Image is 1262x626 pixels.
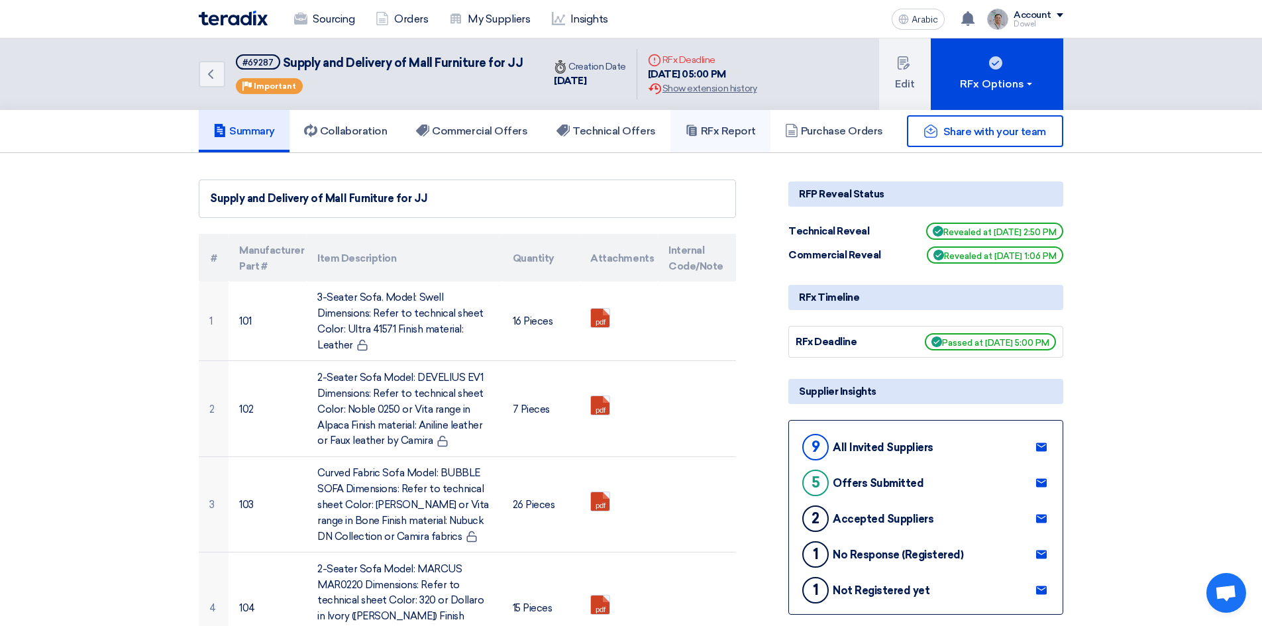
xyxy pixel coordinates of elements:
[432,125,527,137] font: Commercial Offers
[662,83,757,94] font: Show extension history
[813,545,819,563] font: 1
[542,110,670,152] a: Technical Offers
[788,249,881,261] font: Commercial Reveal
[365,5,439,34] a: Orders
[239,403,254,415] font: 102
[591,492,697,572] a: JJMALL_FURNITURE_DETAILS__MORADA_1744290904446.pdf
[812,438,820,456] font: 9
[662,54,715,66] font: RFx Deadline
[701,125,756,137] font: RFx Report
[554,75,586,87] font: [DATE]
[468,13,530,25] font: My Suppliers
[541,5,619,34] a: Insights
[796,336,857,348] font: RFx Deadline
[317,467,489,543] font: Curved Fabric Sofa Model: BUBBLE SOFA Dimensions: Refer to technical sheet Color: [PERSON_NAME] o...
[283,56,523,70] font: Supply and Delivery of Mall Furniture for JJ
[320,125,388,137] font: Collaboration
[239,244,304,272] font: Manufacturer Part #
[833,513,933,525] font: Accepted Suppliers
[799,291,859,303] font: RFx Timeline
[572,125,655,137] font: Technical Offers
[209,499,215,511] font: 3
[1014,20,1036,28] font: Dowel
[813,581,819,599] font: 1
[648,68,726,80] font: [DATE] 05:00 PM
[317,291,484,351] font: 3-Seater Sofa. Model: Swell Dimensions: Refer to technical sheet Color: Ultra 41571 Finish materi...
[833,548,963,561] font: No Response (Registered)
[209,403,215,415] font: 2
[879,38,931,110] button: Edit
[313,13,354,25] font: Sourcing
[242,58,274,68] font: #69287
[944,251,1057,261] font: Revealed at [DATE] 1:06 PM
[987,9,1008,30] img: IMG_1753965247717.jpg
[590,252,654,264] font: Attachments
[942,338,1049,348] font: Passed at [DATE] 5:00 PM
[943,227,1057,237] font: Revealed at [DATE] 2:50 PM
[912,14,938,25] font: Arabic
[931,38,1063,110] button: RFx Options
[317,252,396,264] font: Item Description
[788,225,869,237] font: Technical Reveal
[513,602,552,614] font: 15 Pieces
[239,315,252,327] font: 101
[799,188,884,200] font: RFP Reveal Status
[513,252,554,264] font: Quantity
[289,110,402,152] a: Collaboration
[670,110,770,152] a: RFx Report
[568,61,626,72] font: Creation Date
[199,11,268,26] img: Teradix logo
[284,5,365,34] a: Sourcing
[1206,573,1246,613] div: Open chat
[833,441,933,454] font: All Invited Suppliers
[210,192,428,205] font: Supply and Delivery of Mall Furniture for JJ
[960,78,1024,90] font: RFx Options
[770,110,898,152] a: Purchase Orders
[239,499,254,511] font: 103
[591,396,697,476] a: JJMALL_FURNITURE_DETAILS___TRADITION_1744290892607.pdf
[209,602,216,614] font: 4
[833,477,923,490] font: Offers Submitted
[1014,9,1051,21] font: Account
[394,13,428,25] font: Orders
[236,54,523,71] h5: Supply and Delivery of Mall Furniture for JJ
[591,309,697,388] a: JJMALL_FURNITURE_DETAILS__NORMAN_1744290874323.pdf
[513,315,553,327] font: 16 Pieces
[239,602,255,614] font: 104
[812,509,819,527] font: 2
[833,584,929,597] font: Not Registered yet
[895,78,915,90] font: Edit
[439,5,541,34] a: My Suppliers
[943,125,1046,138] font: Share with your team
[254,81,296,91] font: Important
[799,386,876,397] font: Supplier Insights
[668,244,723,272] font: Internal Code/Note
[317,372,484,447] font: 2-Seater Sofa Model: DEVELIUS EV1 Dimensions: Refer to technical sheet Color: Noble 0250 or Vita ...
[211,252,217,264] font: #
[892,9,945,30] button: Arabic
[229,125,275,137] font: Summary
[513,499,555,511] font: 26 Pieces
[401,110,542,152] a: Commercial Offers
[209,315,213,327] font: 1
[570,13,608,25] font: Insights
[812,474,820,492] font: 5
[199,110,289,152] a: Summary
[513,403,550,415] font: 7 Pieces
